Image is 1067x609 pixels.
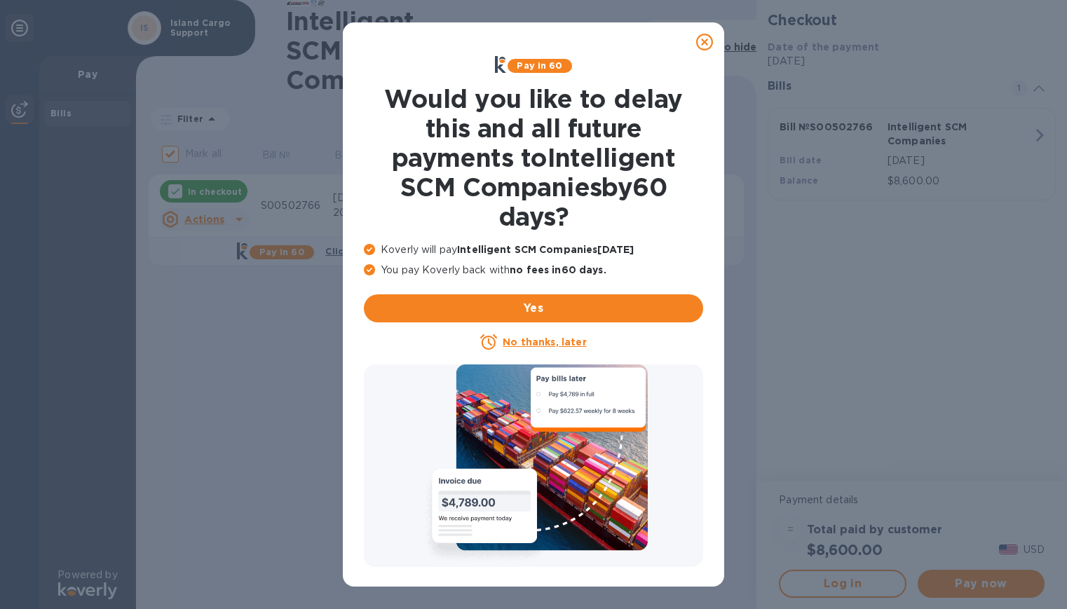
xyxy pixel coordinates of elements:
[517,60,562,71] b: Pay in 60
[364,263,703,278] p: You pay Koverly back with
[503,336,586,348] u: No thanks, later
[364,294,703,322] button: Yes
[375,300,692,317] span: Yes
[364,242,703,257] p: Koverly will pay
[510,264,606,275] b: no fees in 60 days .
[457,244,634,255] b: Intelligent SCM Companies [DATE]
[364,84,703,231] h1: Would you like to delay this and all future payments to Intelligent SCM Companies by 60 days ?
